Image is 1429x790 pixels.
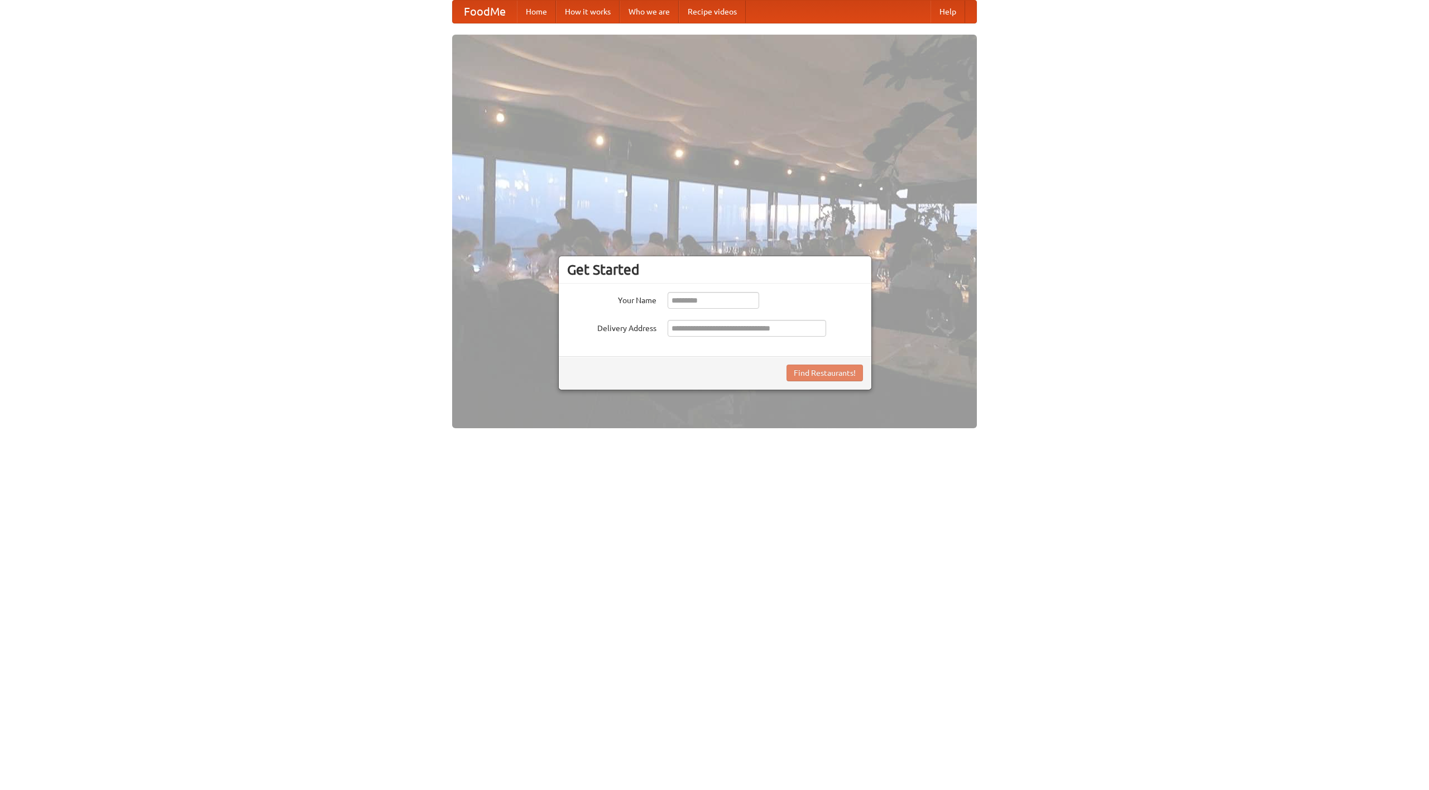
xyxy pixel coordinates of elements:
a: Who we are [620,1,679,23]
a: Help [931,1,965,23]
h3: Get Started [567,261,863,278]
a: How it works [556,1,620,23]
label: Delivery Address [567,320,656,334]
a: Recipe videos [679,1,746,23]
button: Find Restaurants! [787,365,863,381]
a: Home [517,1,556,23]
a: FoodMe [453,1,517,23]
label: Your Name [567,292,656,306]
